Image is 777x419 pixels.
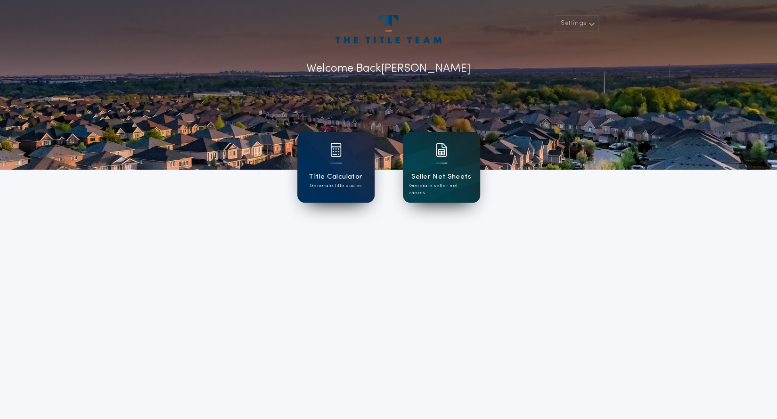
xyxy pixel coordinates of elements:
[306,60,471,77] p: Welcome Back [PERSON_NAME]
[436,143,447,157] img: card icon
[403,132,480,203] a: card iconSeller Net SheetsGenerate seller net sheets
[309,172,362,182] h1: Title Calculator
[555,15,599,32] button: Settings
[330,143,342,157] img: card icon
[335,15,441,43] img: account-logo
[310,182,361,189] p: Generate title quotes
[409,182,474,197] p: Generate seller net sheets
[411,172,471,182] h1: Seller Net Sheets
[297,132,375,203] a: card iconTitle CalculatorGenerate title quotes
